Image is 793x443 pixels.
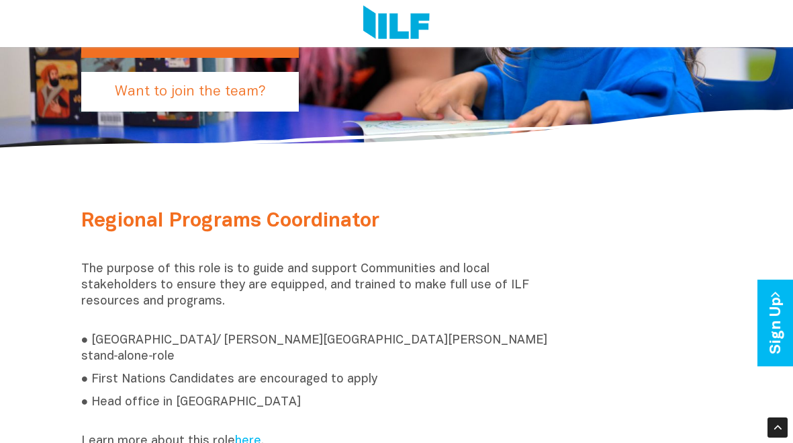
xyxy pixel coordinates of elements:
h1: Careers [115,3,265,58]
p: ● First Nations Candidates are encouraged to apply [81,372,550,388]
p: Want to join the team? [81,72,299,112]
div: Scroll Back to Top [767,417,788,438]
img: Logo [363,5,430,42]
h2: Regional Programs Coordinator [81,210,550,255]
p: The purpose of this role is to guide and support Communities and local stakeholders to ensure the... [81,261,550,326]
p: ● [GEOGRAPHIC_DATA]/ [PERSON_NAME][GEOGRAPHIC_DATA][PERSON_NAME] stand‑alone‑role [81,333,550,365]
p: ● Head office in [GEOGRAPHIC_DATA] [81,395,550,427]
